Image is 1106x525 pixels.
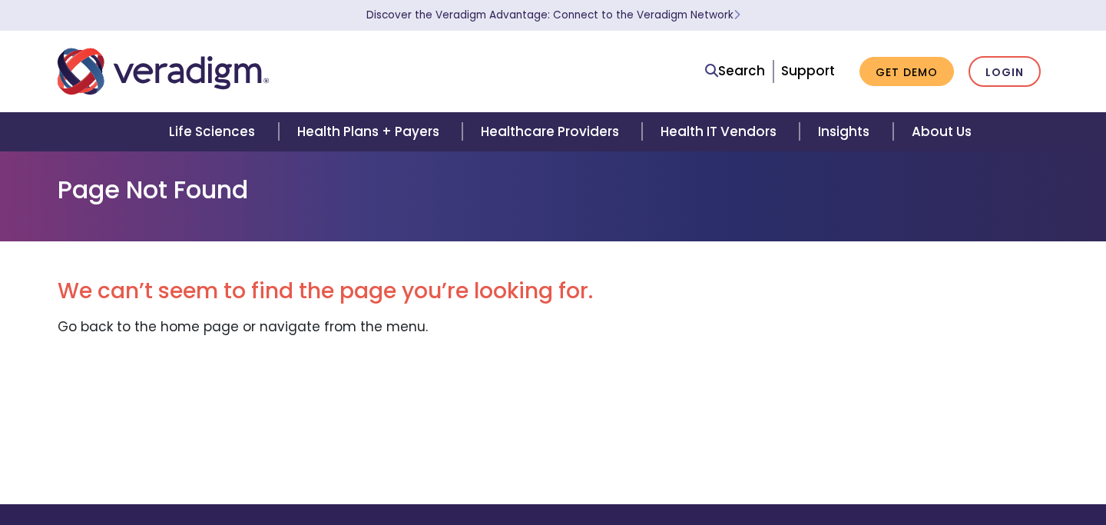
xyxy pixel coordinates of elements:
[642,112,800,151] a: Health IT Vendors
[58,317,1048,337] p: Go back to the home page or navigate from the menu.
[800,112,892,151] a: Insights
[58,175,1048,204] h1: Page Not Found
[893,112,990,151] a: About Us
[781,61,835,80] a: Support
[969,56,1041,88] a: Login
[58,46,269,97] img: Veradigm logo
[58,278,1048,304] h2: We can’t seem to find the page you’re looking for.
[462,112,642,151] a: Healthcare Providers
[151,112,278,151] a: Life Sciences
[705,61,765,81] a: Search
[859,57,954,87] a: Get Demo
[279,112,462,151] a: Health Plans + Payers
[366,8,740,22] a: Discover the Veradigm Advantage: Connect to the Veradigm NetworkLearn More
[733,8,740,22] span: Learn More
